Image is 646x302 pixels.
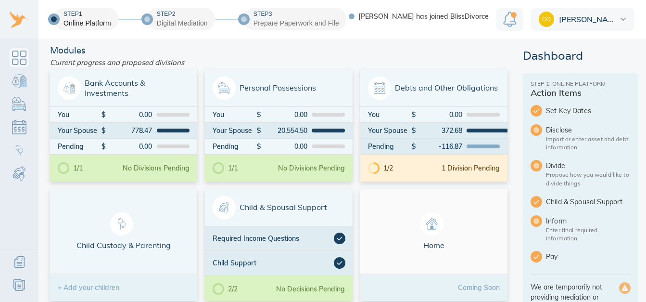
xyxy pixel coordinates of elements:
[106,127,152,134] div: 778.47
[58,212,190,250] span: Child Custody & Parenting
[58,143,101,150] div: Pending
[261,143,307,150] div: 0.00
[106,143,152,150] div: 0.00
[546,226,631,242] p: Enter final required information
[368,212,500,250] span: Home
[10,164,29,183] a: Child & Spousal Support
[417,111,462,118] div: 0.00
[257,127,262,134] div: $
[546,197,631,207] span: Child & Spousal Support
[546,135,631,151] p: Import or enter asset and debt information
[205,189,352,301] a: Child & Spousal SupportRequired Income QuestionsChild Support2/2No Decisions Pending
[620,18,626,21] img: dropdown.svg
[257,143,262,150] div: $
[360,189,507,301] a: HomeComing Soon
[213,196,344,219] span: Child & Spousal Support
[546,171,631,187] p: Propose how you would like to divide things
[257,111,262,118] div: $
[213,233,333,244] div: Required Income Questions
[46,55,511,70] div: Current progress and proposed divisions
[213,127,256,134] div: Your Spouse
[546,161,631,171] span: Divide
[442,165,500,171] div: 1 Division Pending
[368,162,393,174] div: 1/2
[10,276,29,295] a: Resources
[261,127,307,134] div: 20,554.50
[368,77,500,100] span: Debts and Other Obligations
[559,15,618,23] span: [PERSON_NAME]
[123,165,190,171] div: No Divisions Pending
[101,127,106,134] div: $
[261,111,307,118] div: 0.00
[358,13,489,20] span: [PERSON_NAME] has joined BlissDivorce
[205,70,352,182] a: Personal PossessionsYou$0.00Your Spouse$20,554.50Pending$0.001/1No Divisions Pending
[368,111,412,118] div: You
[546,106,631,116] span: Set Key Dates
[213,77,344,100] span: Personal Possessions
[10,71,29,91] a: Bank Accounts & Investments
[213,162,238,174] div: 1/1
[106,111,152,118] div: 0.00
[546,216,631,226] span: Inform
[539,12,554,27] img: 5b395fa5c895e4200bdf5130dab74a0c
[546,125,631,135] span: Disclose
[417,127,462,134] div: 372.68
[101,111,106,118] div: $
[10,252,29,272] a: Additional Information
[368,127,412,134] div: Your Spouse
[503,12,517,27] img: Notification
[531,89,631,97] div: Action Items
[417,143,462,150] div: -116.87
[546,252,631,262] span: Pay
[157,10,208,18] div: Step 2
[157,18,208,28] div: Digital Mediation
[278,165,345,171] div: No Divisions Pending
[10,94,29,114] a: Personal Possessions
[58,111,101,118] div: You
[10,118,29,137] a: Debts & Obligations
[412,127,417,134] div: $
[253,18,339,28] div: Prepare Paperwork and File
[213,283,238,295] div: 2/2
[213,111,256,118] div: You
[101,143,106,150] div: $
[360,70,507,182] a: Debts and Other ObligationsYou$0.00Your Spouse$372.68Pending$-116.871/21 Division Pending
[58,77,190,100] span: Bank Accounts & Investments
[213,257,333,269] div: Child Support
[412,111,417,118] div: $
[63,18,111,28] div: Online Platform
[253,10,339,18] div: Step 3
[531,81,631,87] div: Step 1: Online Platform
[213,143,256,150] div: Pending
[46,46,511,55] div: Modules
[523,50,638,62] div: Dashboard
[368,143,412,150] div: Pending
[10,141,29,160] a: Child Custody & Parenting
[458,284,500,291] div: Coming Soon
[58,162,83,174] div: 1/1
[63,10,111,18] div: Step 1
[58,127,101,134] div: Your Spouse
[50,189,197,301] a: Child Custody & Parenting+ Add your children
[10,48,29,67] a: Dashboard
[50,274,197,301] div: + Add your children
[50,70,197,182] a: Bank Accounts & InvestmentsYou$0.00Your Spouse$778.47Pending$0.001/1No Divisions Pending
[412,143,417,150] div: $
[276,286,345,292] div: No Decisions Pending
